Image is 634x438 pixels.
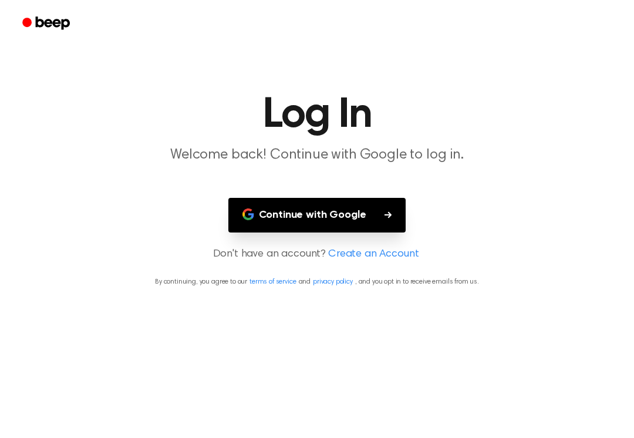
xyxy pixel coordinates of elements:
[328,247,419,262] a: Create an Account
[14,277,620,287] p: By continuing, you agree to our and , and you opt in to receive emails from us.
[92,146,542,165] p: Welcome back! Continue with Google to log in.
[14,247,620,262] p: Don't have an account?
[228,198,406,233] button: Continue with Google
[249,278,296,285] a: terms of service
[313,278,353,285] a: privacy policy
[14,12,80,35] a: Beep
[16,94,618,136] h1: Log In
